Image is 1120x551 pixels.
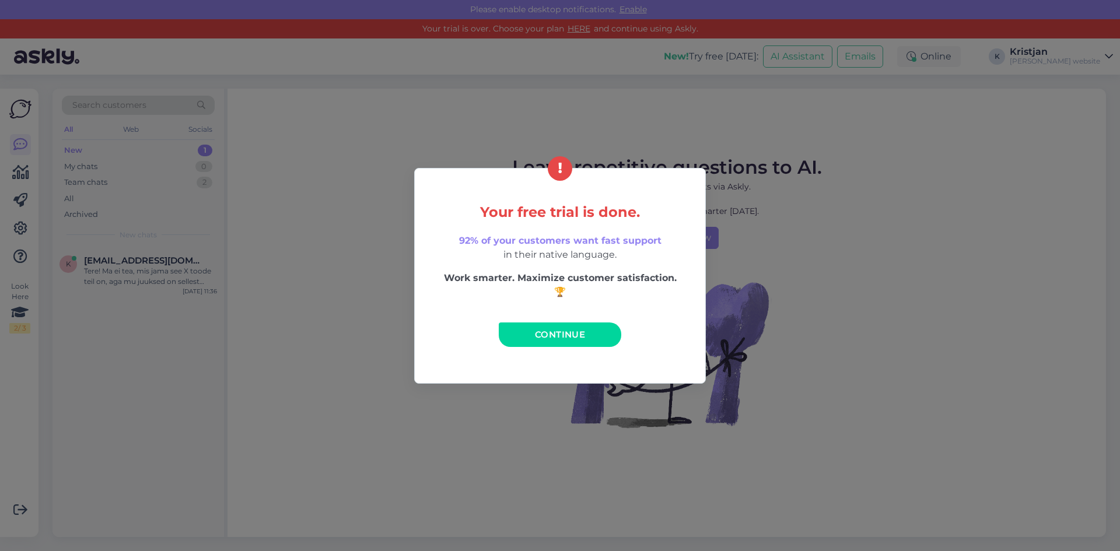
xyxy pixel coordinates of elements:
span: Continue [535,329,585,340]
p: Work smarter. Maximize customer satisfaction. 🏆 [439,271,681,299]
a: Continue [499,322,621,347]
p: in their native language. [439,234,681,262]
h5: Your free trial is done. [439,205,681,220]
span: 92% of your customers want fast support [459,235,661,246]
